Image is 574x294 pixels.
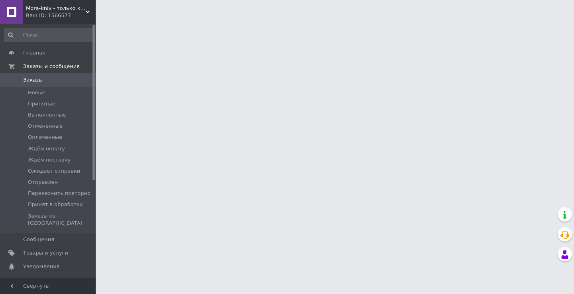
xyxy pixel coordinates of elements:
[28,167,80,175] span: Ожидает отправки
[28,123,63,130] span: Отмененные
[28,179,58,186] span: Отправлен
[23,76,43,84] span: Заказы
[26,12,96,19] div: Ваш ID: 1566577
[23,277,74,291] span: Показатели работы компании
[28,212,93,227] span: Заказы из [GEOGRAPHIC_DATA]
[26,5,86,12] span: Mora-kniv - только качественный тактический товар.
[23,236,54,243] span: Сообщения
[4,28,94,42] input: Поиск
[23,63,80,70] span: Заказы и сообщения
[28,100,55,107] span: Принятые
[28,156,71,164] span: Ждём поставку
[28,190,90,197] span: Перезвонить повторно
[28,145,65,152] span: Ждём оплату
[28,134,62,141] span: Оплаченные
[23,263,59,270] span: Уведомления
[23,49,45,56] span: Главная
[28,89,45,96] span: Новые
[28,201,83,208] span: Принят в обработку
[28,111,66,119] span: Выполненные
[23,249,68,257] span: Товары и услуги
